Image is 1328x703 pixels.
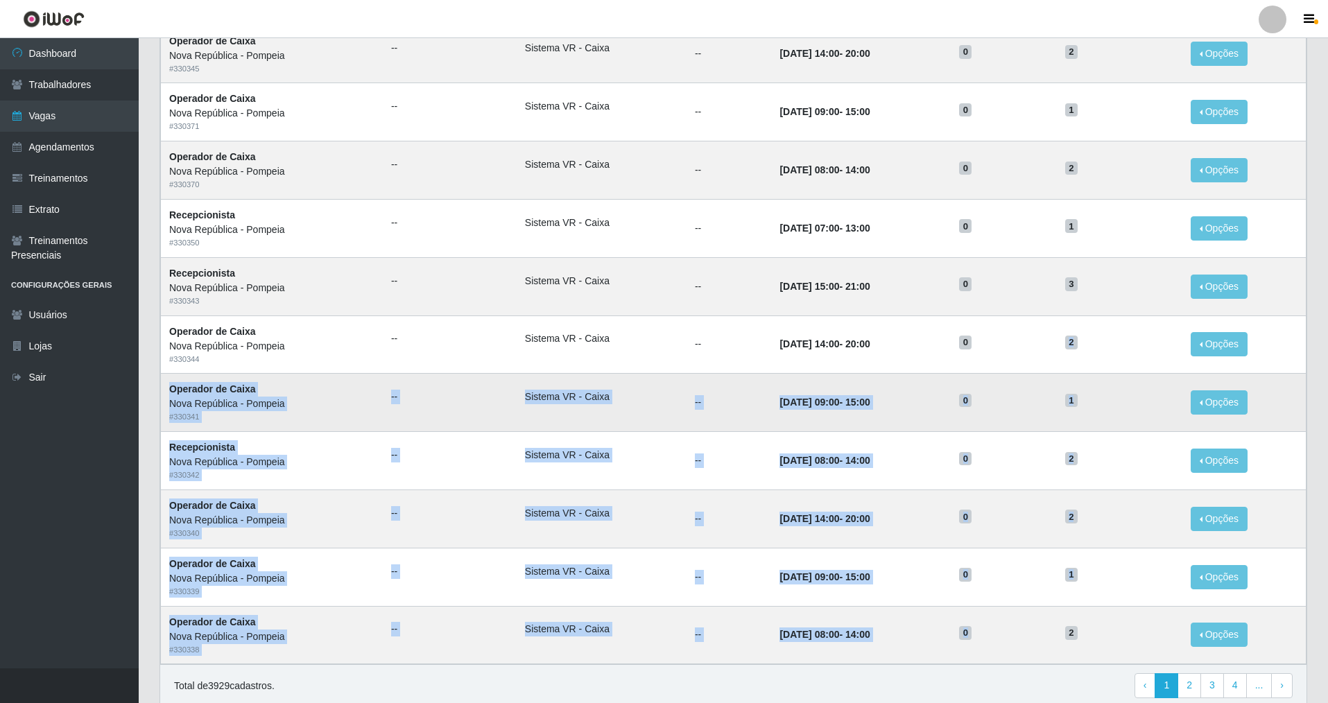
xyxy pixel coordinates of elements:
span: 2 [1065,336,1078,349]
strong: - [779,397,870,408]
time: 20:00 [845,513,870,524]
strong: Operador de Caixa [169,500,256,511]
div: Nova República - Pompeia [169,223,374,237]
strong: - [779,106,870,117]
td: -- [687,606,771,664]
time: [DATE] 09:00 [779,106,839,117]
li: Sistema VR - Caixa [525,622,678,636]
strong: - [779,513,870,524]
strong: - [779,338,870,349]
button: Opções [1191,42,1248,66]
time: [DATE] 08:00 [779,629,839,640]
ul: -- [391,41,508,55]
time: 14:00 [845,629,870,640]
button: Opções [1191,449,1248,473]
a: Next [1271,673,1293,698]
span: 0 [959,568,972,582]
time: 21:00 [845,281,870,292]
li: Sistema VR - Caixa [525,564,678,579]
span: 0 [959,162,972,175]
strong: - [779,455,870,466]
span: 0 [959,626,972,640]
span: 2 [1065,510,1078,523]
div: Nova República - Pompeia [169,164,374,179]
td: -- [687,315,771,374]
button: Opções [1191,390,1248,415]
a: 2 [1178,673,1201,698]
li: Sistema VR - Caixa [525,390,678,404]
strong: - [779,281,870,292]
a: 1 [1155,673,1178,698]
td: -- [687,374,771,432]
li: Sistema VR - Caixa [525,448,678,462]
div: Nova República - Pompeia [169,106,374,121]
time: 20:00 [845,48,870,59]
span: 1 [1065,103,1078,117]
time: 14:00 [845,164,870,175]
button: Opções [1191,275,1248,299]
strong: Recepcionista [169,442,235,453]
li: Sistema VR - Caixa [525,157,678,172]
div: Nova República - Pompeia [169,339,374,354]
span: 0 [959,394,972,408]
strong: Operador de Caixa [169,616,256,627]
li: Sistema VR - Caixa [525,216,678,230]
button: Opções [1191,332,1248,356]
nav: pagination [1135,673,1293,698]
div: Nova República - Pompeia [169,397,374,411]
strong: Recepcionista [169,209,235,220]
span: 0 [959,277,972,291]
ul: -- [391,274,508,288]
time: [DATE] 14:00 [779,513,839,524]
strong: - [779,629,870,640]
span: 1 [1065,394,1078,408]
a: Previous [1135,673,1156,698]
span: 3 [1065,277,1078,291]
time: [DATE] 14:00 [779,48,839,59]
li: Sistema VR - Caixa [525,331,678,346]
div: # 330345 [169,63,374,75]
span: 0 [959,510,972,523]
strong: Operador de Caixa [169,558,256,569]
strong: Operador de Caixa [169,151,256,162]
span: 0 [959,103,972,117]
div: # 330343 [169,295,374,307]
time: [DATE] 09:00 [779,571,839,582]
a: 4 [1223,673,1247,698]
time: [DATE] 08:00 [779,164,839,175]
time: [DATE] 07:00 [779,223,839,234]
div: # 330344 [169,354,374,365]
p: Total de 3929 cadastros. [174,679,275,693]
strong: Operador de Caixa [169,93,256,104]
div: # 330339 [169,586,374,598]
td: -- [687,548,771,606]
span: 2 [1065,452,1078,466]
ul: -- [391,622,508,636]
div: # 330340 [169,528,374,539]
li: Sistema VR - Caixa [525,99,678,114]
span: 2 [1065,626,1078,640]
span: 1 [1065,219,1078,233]
a: ... [1246,673,1273,698]
span: ‹ [1144,679,1147,691]
div: # 330341 [169,411,374,423]
strong: - [779,48,870,59]
time: [DATE] 15:00 [779,281,839,292]
ul: -- [391,564,508,579]
button: Opções [1191,565,1248,589]
span: 2 [1065,162,1078,175]
td: -- [687,489,771,548]
time: 15:00 [845,571,870,582]
span: 2 [1065,45,1078,59]
time: [DATE] 09:00 [779,397,839,408]
time: [DATE] 14:00 [779,338,839,349]
strong: - [779,571,870,582]
time: 13:00 [845,223,870,234]
button: Opções [1191,100,1248,124]
button: Opções [1191,507,1248,531]
ul: -- [391,157,508,172]
span: › [1280,679,1284,691]
div: Nova República - Pompeia [169,513,374,528]
li: Sistema VR - Caixa [525,274,678,288]
td: -- [687,25,771,83]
